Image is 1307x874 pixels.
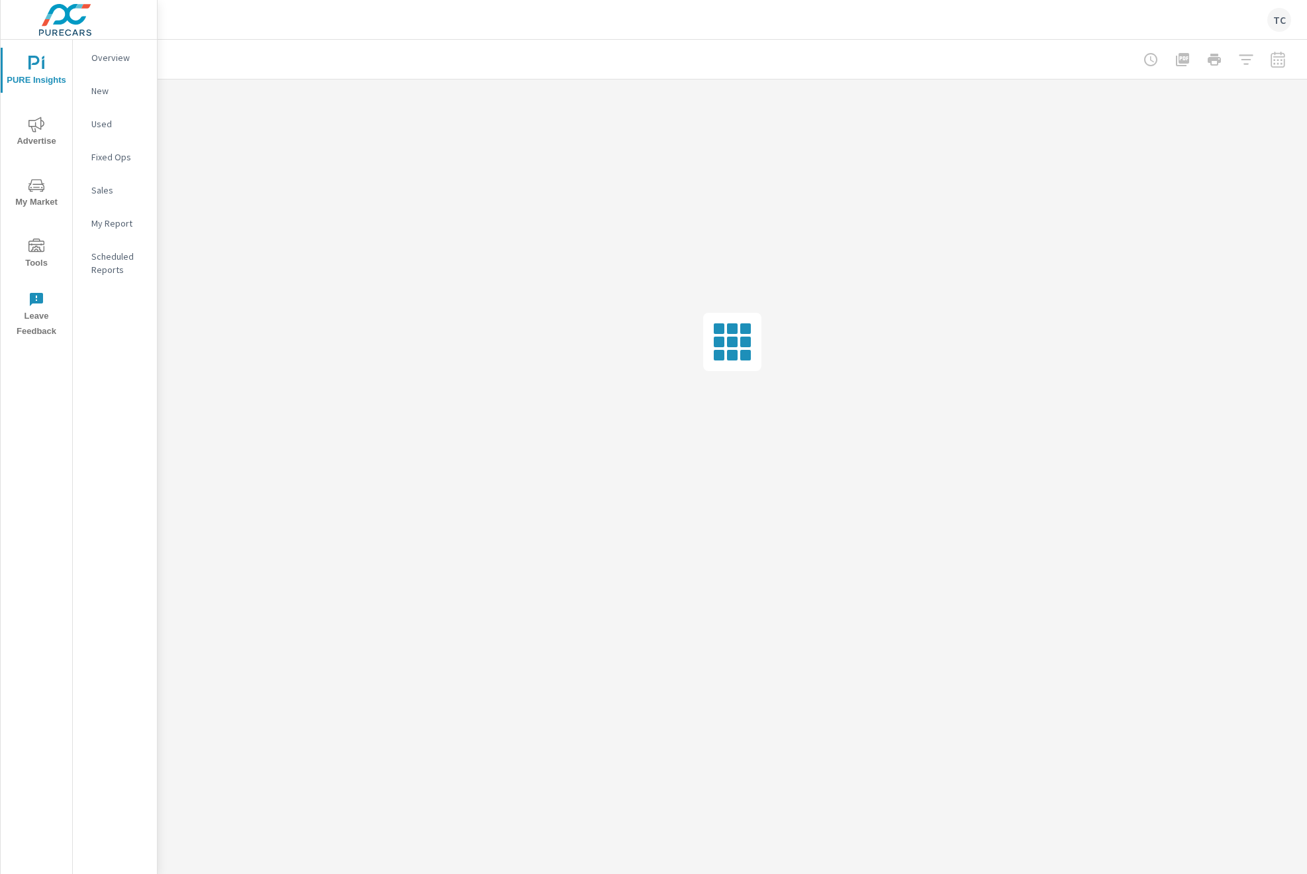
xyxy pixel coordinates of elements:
span: Leave Feedback [5,292,68,339]
p: Scheduled Reports [91,250,146,276]
div: My Report [73,213,157,233]
div: Sales [73,180,157,200]
div: nav menu [1,40,72,345]
p: Sales [91,184,146,197]
span: PURE Insights [5,56,68,88]
span: My Market [5,178,68,210]
p: Fixed Ops [91,150,146,164]
span: Tools [5,239,68,271]
div: Used [73,114,157,134]
p: My Report [91,217,146,230]
div: TC [1267,8,1291,32]
p: Used [91,117,146,131]
span: Advertise [5,117,68,149]
div: Fixed Ops [73,147,157,167]
div: New [73,81,157,101]
div: Scheduled Reports [73,246,157,280]
p: Overview [91,51,146,64]
div: Overview [73,48,157,68]
p: New [91,84,146,97]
